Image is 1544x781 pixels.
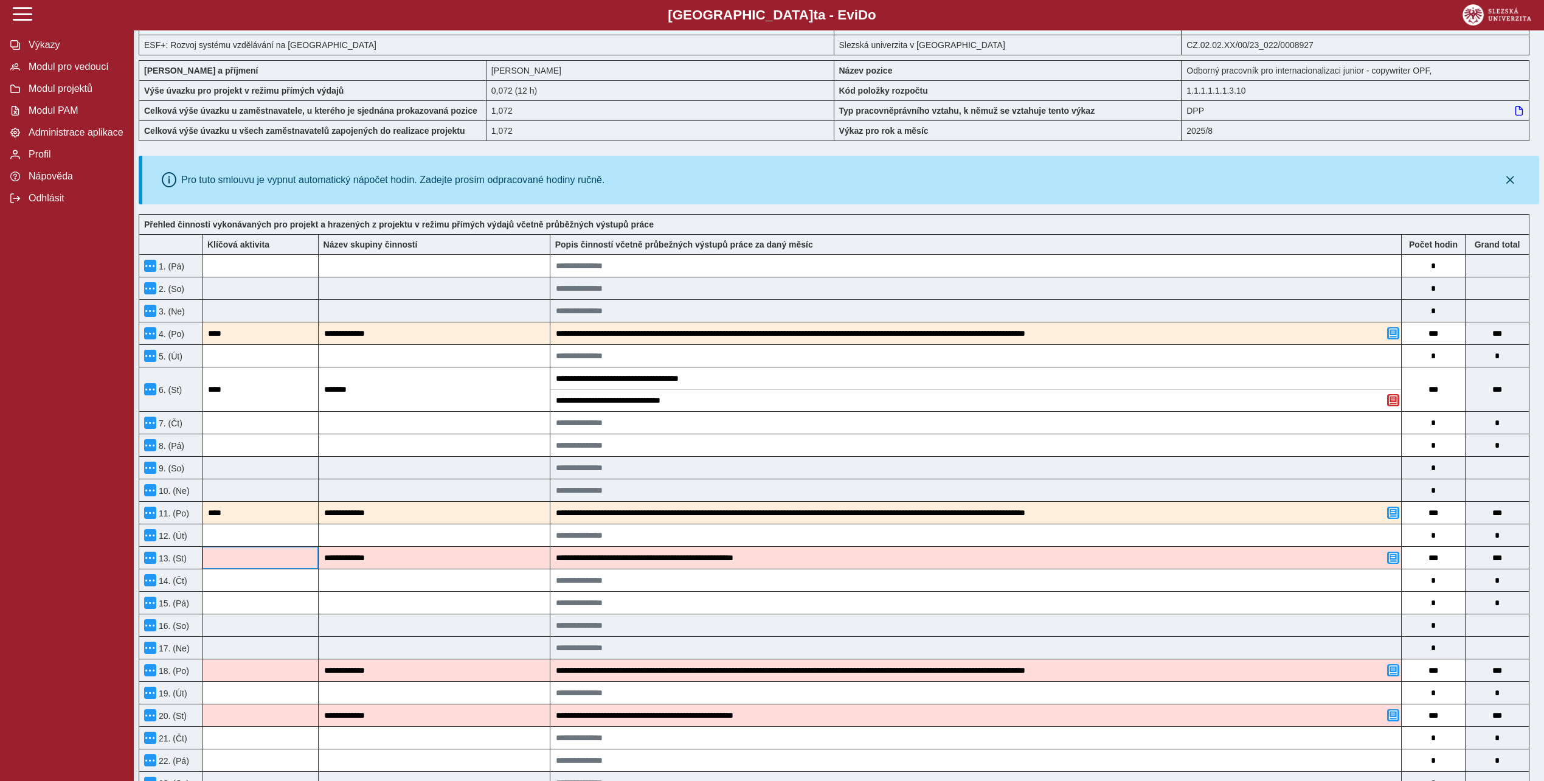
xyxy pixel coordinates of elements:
button: Menu [144,327,156,339]
button: Menu [144,709,156,721]
div: CZ.02.02.XX/00/23_022/0008927 [1182,35,1529,55]
button: Menu [144,619,156,631]
button: Přidat poznámku [1387,664,1399,676]
button: Menu [144,529,156,541]
b: Kód položky rozpočtu [839,86,928,95]
div: DPP [1182,100,1529,120]
b: Přehled činností vykonávaných pro projekt a hrazených z projektu v režimu přímých výdajů včetně p... [144,220,654,229]
button: Menu [144,732,156,744]
b: Typ pracovněprávního vztahu, k němuž se vztahuje tento výkaz [839,106,1095,116]
div: Odborný pracovník pro internacionalizaci junior - copywriter OPF, [1182,60,1529,80]
span: Nápověda [25,171,123,182]
button: Menu [144,417,156,429]
span: 2. (So) [156,284,184,294]
b: Název skupiny činností [324,240,418,249]
b: Počet hodin [1402,240,1465,249]
span: o [868,7,876,23]
button: Menu [144,484,156,496]
button: Menu [144,305,156,317]
span: 7. (Čt) [156,418,182,428]
span: 13. (St) [156,554,187,563]
button: Menu [144,687,156,699]
span: t [813,7,817,23]
span: Modul projektů [25,83,123,94]
span: 17. (Ne) [156,644,190,653]
span: 19. (Út) [156,689,187,698]
div: 1.1.1.1.1.1.3.10 [1182,80,1529,100]
span: D [858,7,868,23]
b: Suma za den přes všechny výkazy [1466,240,1529,249]
button: Menu [144,574,156,586]
b: Název pozice [839,66,893,75]
button: Menu [144,282,156,294]
button: Menu [144,439,156,451]
button: Přidat poznámku [1387,709,1399,721]
button: Menu [144,642,156,654]
span: 4. (Po) [156,329,184,339]
button: Odstranit poznámku [1387,394,1399,406]
span: 20. (St) [156,711,187,721]
span: 16. (So) [156,621,189,631]
span: 21. (Čt) [156,734,187,743]
div: 2025/8 [1182,120,1529,141]
button: Menu [144,350,156,362]
button: Menu [144,664,156,676]
span: Administrace aplikace [25,127,123,138]
span: 11. (Po) [156,509,189,518]
button: Menu [144,552,156,564]
button: Menu [144,383,156,395]
div: 1,072 [486,100,834,120]
b: Popis činností včetně průbežných výstupů práce za daný měsíc [555,240,813,249]
b: Celková výše úvazku u zaměstnavatele, u kterého je sjednána prokazovaná pozice [144,106,477,116]
span: 12. (Út) [156,531,187,541]
b: [PERSON_NAME] a příjmení [144,66,258,75]
span: Modul PAM [25,105,123,116]
span: 1. (Pá) [156,262,184,271]
b: Celková výše úvazku u všech zaměstnavatelů zapojených do realizace projektu [144,126,465,136]
span: 10. (Ne) [156,486,190,496]
img: logo_web_su.png [1463,4,1531,26]
span: 18. (Po) [156,666,189,676]
span: 8. (Pá) [156,441,184,451]
div: 1,072 [486,120,834,141]
b: [GEOGRAPHIC_DATA] a - Evi [36,7,1508,23]
button: Menu [144,597,156,609]
button: Menu [144,462,156,474]
span: 3. (Ne) [156,307,185,316]
button: Přidat poznámku [1387,552,1399,564]
span: Výkazy [25,40,123,50]
button: Přidat poznámku [1387,507,1399,519]
span: 9. (So) [156,463,184,473]
span: 15. (Pá) [156,599,189,608]
div: 0,576 h / den. 2,88 h / týden. [486,80,834,100]
span: 22. (Pá) [156,756,189,766]
span: 14. (Čt) [156,576,187,586]
span: 6. (St) [156,385,182,395]
b: Klíčová aktivita [207,240,269,249]
div: ESF+: Rozvoj systému vzdělávání na [GEOGRAPHIC_DATA] [139,35,834,55]
button: Menu [144,507,156,519]
span: Profil [25,149,123,160]
button: Menu [144,260,156,272]
button: Přidat poznámku [1387,327,1399,339]
span: Modul pro vedoucí [25,61,123,72]
div: Slezská univerzita v [GEOGRAPHIC_DATA] [834,35,1182,55]
b: Výše úvazku pro projekt v režimu přímých výdajů [144,86,344,95]
span: 5. (Út) [156,352,182,361]
b: Výkaz pro rok a měsíc [839,126,929,136]
span: Odhlásit [25,193,123,204]
button: Menu [144,754,156,766]
div: Pro tuto smlouvu je vypnut automatický nápočet hodin. Zadejte prosím odpracované hodiny ručně. [181,175,604,186]
div: [PERSON_NAME] [486,60,834,80]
